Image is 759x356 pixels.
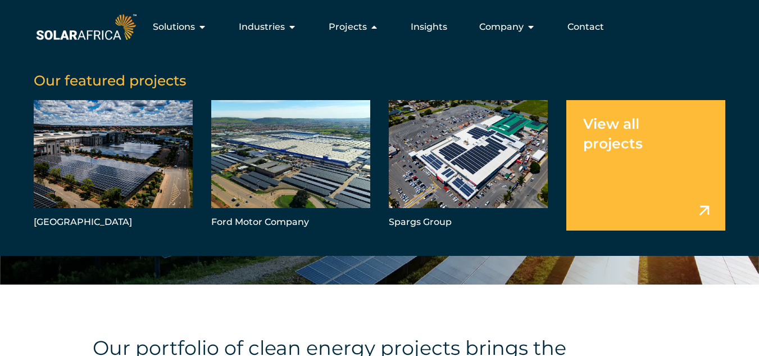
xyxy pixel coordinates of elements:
a: View all projects [566,100,725,231]
a: Insights [411,20,447,34]
span: Industries [239,20,285,34]
span: Projects [329,20,367,34]
span: Company [479,20,524,34]
span: Solutions [153,20,195,34]
a: [GEOGRAPHIC_DATA] [34,100,193,231]
h5: Our featured projects [34,72,725,89]
nav: Menu [139,16,613,38]
div: Menu Toggle [139,16,613,38]
a: Contact [567,20,604,34]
